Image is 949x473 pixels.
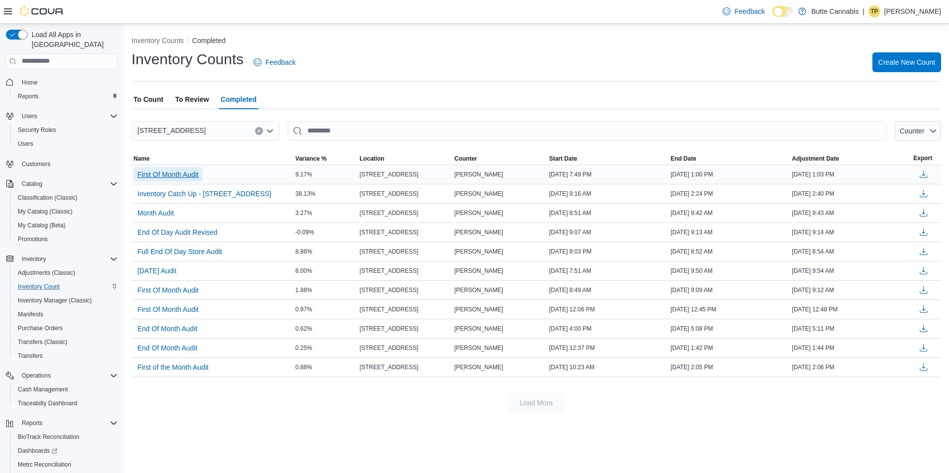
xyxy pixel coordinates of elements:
span: Adjustments (Classic) [18,269,75,277]
span: My Catalog (Beta) [18,221,66,229]
button: My Catalog (Classic) [10,205,122,218]
div: [DATE] 8:51 AM [547,207,669,219]
div: [DATE] 5:11 PM [790,323,911,335]
span: [PERSON_NAME] [454,190,503,198]
span: Operations [18,370,118,382]
span: My Catalog (Classic) [14,206,118,217]
span: To Count [133,89,163,109]
span: Transfers [18,352,43,360]
span: Catalog [18,178,118,190]
span: Cash Management [14,384,118,395]
button: Start Date [547,153,669,165]
button: Open list of options [266,127,274,135]
button: Promotions [10,232,122,246]
div: [STREET_ADDRESS] [358,226,453,238]
span: Counter [454,155,477,163]
div: [DATE] 8:54 AM [790,246,911,258]
span: First Of Month Audit [137,170,199,179]
div: 9.17% [294,169,358,180]
div: [STREET_ADDRESS] [358,303,453,315]
div: [STREET_ADDRESS] [358,361,453,373]
button: Transfers [10,349,122,363]
span: Cash Management [18,386,68,393]
span: Inventory Manager (Classic) [18,297,92,304]
button: Month Audit [133,206,178,220]
div: 1.88% [294,284,358,296]
span: Inventory [18,253,118,265]
span: [DATE] Audit [137,266,176,276]
button: End Of Month Audit [133,341,201,355]
button: My Catalog (Beta) [10,218,122,232]
span: Reports [14,90,118,102]
button: Inventory Catch Up - [STREET_ADDRESS] [133,186,275,201]
a: BioTrack Reconciliation [14,431,84,443]
span: Security Roles [18,126,56,134]
span: Dashboards [14,445,118,457]
div: [DATE] 9:50 AM [669,265,790,277]
div: 0.97% [294,303,358,315]
div: [DATE] 9:07 AM [547,226,669,238]
button: Full End Of Day Store Audit [133,244,226,259]
div: [DATE] 2:06 PM [790,361,911,373]
p: Butte Cannabis [811,5,859,17]
a: Purchase Orders [14,322,67,334]
a: Transfers (Classic) [14,336,71,348]
span: End Of Month Audit [137,343,197,353]
a: Dashboards [10,444,122,458]
span: [PERSON_NAME] [454,286,503,294]
span: End Date [671,155,696,163]
span: [PERSON_NAME] [454,248,503,256]
button: Adjustment Date [790,153,911,165]
div: [STREET_ADDRESS] [358,169,453,180]
span: Feedback [265,57,296,67]
span: Name [133,155,150,163]
span: Adjustment Date [792,155,839,163]
button: Name [131,153,294,165]
span: [STREET_ADDRESS] [137,125,206,136]
span: Create New Count [878,57,935,67]
button: Variance % [294,153,358,165]
a: Feedback [719,1,769,21]
span: [PERSON_NAME] [454,325,503,333]
span: Transfers [14,350,118,362]
span: Month Audit [137,208,174,218]
button: End Date [669,153,790,165]
span: End Of Month Audit [137,324,197,334]
span: Transfers (Classic) [14,336,118,348]
div: [DATE] 9:42 AM [669,207,790,219]
span: Dashboards [18,447,57,455]
button: First Of Month Audit [133,302,203,317]
button: Load More [509,393,564,413]
div: 3.27% [294,207,358,219]
button: Purchase Orders [10,321,122,335]
button: Location [358,153,453,165]
span: To Review [175,89,209,109]
nav: An example of EuiBreadcrumbs [131,36,941,47]
button: Users [10,137,122,151]
span: Full End Of Day Store Audit [137,247,222,257]
span: Security Roles [14,124,118,136]
a: Feedback [250,52,300,72]
button: End Of Month Audit [133,321,201,336]
div: [STREET_ADDRESS] [358,323,453,335]
div: 0.25% [294,342,358,354]
span: Variance % [296,155,327,163]
span: Completed [221,89,257,109]
span: [PERSON_NAME] [454,171,503,178]
div: [STREET_ADDRESS] [358,246,453,258]
span: Export [913,154,932,162]
span: Traceabilty Dashboard [18,399,77,407]
button: Classification (Classic) [10,191,122,205]
a: Adjustments (Classic) [14,267,79,279]
div: [DATE] 4:00 PM [547,323,669,335]
div: 38.13% [294,188,358,200]
div: [DATE] 12:06 PM [547,303,669,315]
a: Traceabilty Dashboard [14,397,81,409]
span: Inventory [22,255,46,263]
button: Catalog [18,178,46,190]
a: Inventory Manager (Classic) [14,295,96,306]
a: Users [14,138,37,150]
a: Reports [14,90,43,102]
span: Inventory Count [18,283,60,291]
a: Manifests [14,308,47,320]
